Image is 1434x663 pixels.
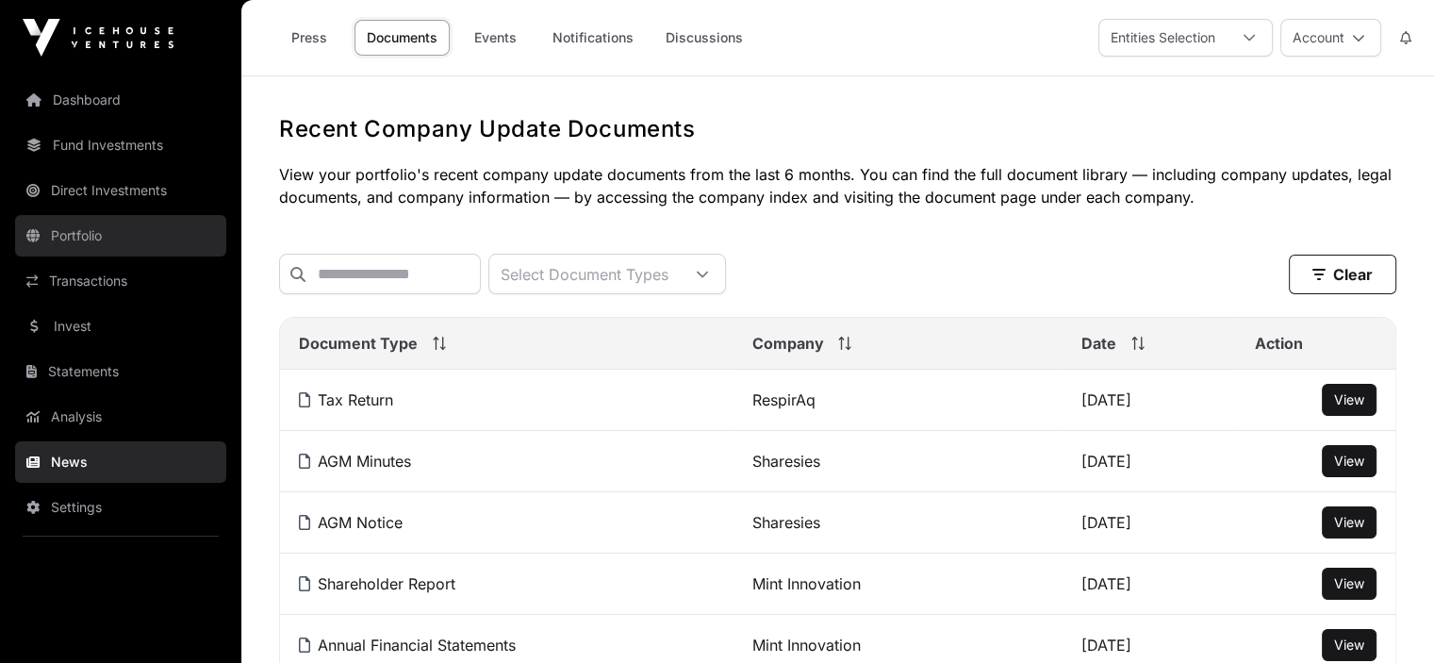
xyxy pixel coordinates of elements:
p: View your portfolio's recent company update documents from the last 6 months. You can find the fu... [279,163,1396,208]
td: [DATE] [1063,554,1236,615]
a: Tax Return [299,390,393,409]
a: Analysis [15,396,226,438]
div: Select Document Types [489,255,680,293]
a: AGM Minutes [299,452,411,471]
a: Transactions [15,260,226,302]
span: Action [1255,332,1303,355]
td: [DATE] [1063,370,1236,431]
a: Sharesies [751,513,819,532]
a: RespirAq [751,390,815,409]
button: View [1322,384,1376,416]
button: Account [1280,19,1381,57]
a: Portfolio [15,215,226,257]
a: View [1334,574,1364,593]
a: Sharesies [751,452,819,471]
span: View [1334,453,1364,469]
a: Documents [354,20,450,56]
img: Icehouse Ventures Logo [23,19,173,57]
div: Entities Selection [1099,20,1227,56]
a: View [1334,452,1364,471]
span: View [1334,637,1364,653]
a: Press [272,20,347,56]
a: Invest [15,306,226,347]
a: Statements [15,351,226,392]
span: Date [1081,332,1116,355]
a: Mint Innovation [751,574,860,593]
a: News [15,441,226,483]
span: View [1334,391,1364,407]
td: [DATE] [1063,492,1236,554]
a: Notifications [540,20,646,56]
a: View [1334,636,1364,655]
a: Discussions [653,20,755,56]
a: Mint Innovation [751,636,860,655]
a: Dashboard [15,79,226,121]
span: View [1334,575,1364,591]
button: View [1322,445,1376,477]
a: Direct Investments [15,170,226,211]
h1: Recent Company Update Documents [279,114,1396,144]
a: View [1334,390,1364,409]
a: AGM Notice [299,513,403,532]
button: View [1322,629,1376,661]
button: View [1322,568,1376,600]
span: Document Type [299,332,418,355]
a: Fund Investments [15,124,226,166]
a: View [1334,513,1364,532]
button: Clear [1289,255,1396,294]
a: Shareholder Report [299,574,455,593]
a: Settings [15,487,226,528]
span: Company [751,332,823,355]
button: View [1322,506,1376,539]
iframe: Chat Widget [1340,572,1434,663]
span: View [1334,514,1364,530]
a: Annual Financial Statements [299,636,516,655]
td: [DATE] [1063,431,1236,492]
a: Events [457,20,533,56]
